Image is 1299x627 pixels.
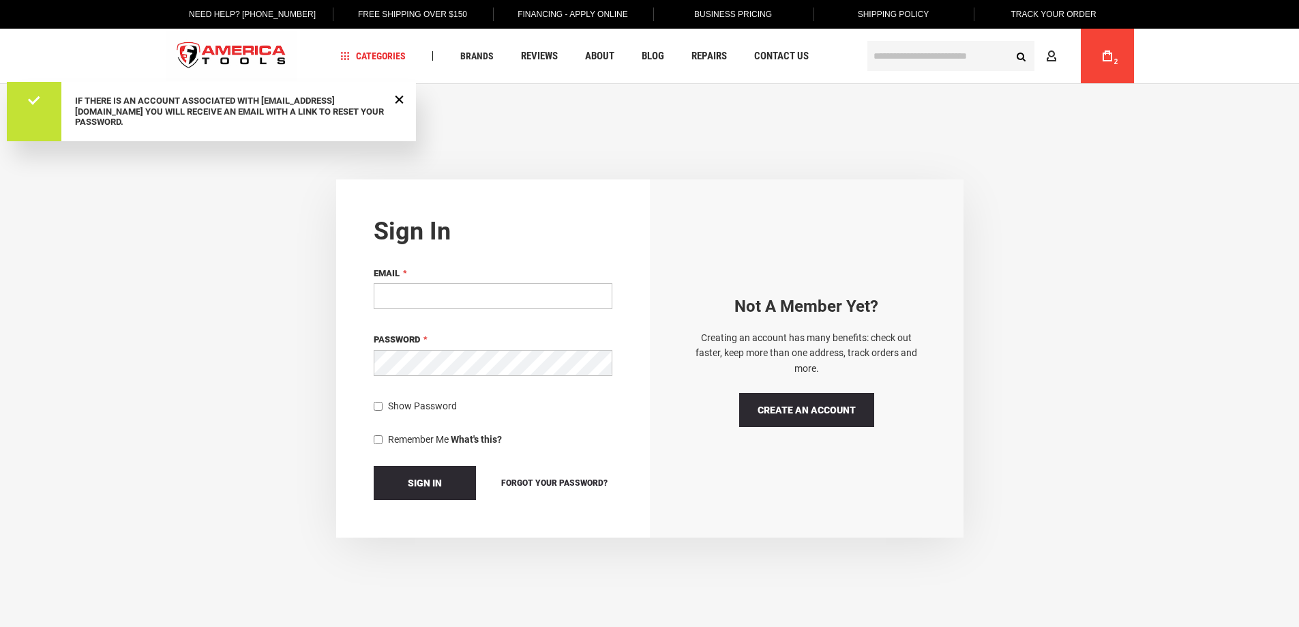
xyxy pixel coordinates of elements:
[391,90,408,108] div: Close Message
[460,51,494,61] span: Brands
[739,393,874,427] a: Create an Account
[642,51,664,61] span: Blog
[75,96,389,128] div: If there is an account associated with [EMAIL_ADDRESS][DOMAIN_NAME] you will receive an email wit...
[374,268,400,278] span: Email
[758,405,856,415] span: Create an Account
[685,47,733,65] a: Repairs
[521,51,558,61] span: Reviews
[636,47,670,65] a: Blog
[408,478,442,489] span: Sign In
[515,47,564,65] a: Reviews
[454,47,500,65] a: Brands
[1009,43,1034,69] button: Search
[585,51,614,61] span: About
[687,330,926,376] p: Creating an account has many benefits: check out faster, keep more than one address, track orders...
[374,217,451,246] strong: Sign in
[166,31,298,82] a: store logo
[340,51,406,61] span: Categories
[501,478,608,488] span: Forgot Your Password?
[374,466,476,500] button: Sign In
[388,434,449,445] span: Remember Me
[579,47,621,65] a: About
[451,434,502,445] strong: What's this?
[1094,29,1120,83] a: 2
[691,51,727,61] span: Repairs
[734,297,878,316] strong: Not a Member yet?
[754,51,809,61] span: Contact Us
[496,476,612,491] a: Forgot Your Password?
[388,400,457,411] span: Show Password
[858,10,929,19] span: Shipping Policy
[334,47,412,65] a: Categories
[166,31,298,82] img: America Tools
[374,334,420,345] span: Password
[1114,58,1118,65] span: 2
[748,47,815,65] a: Contact Us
